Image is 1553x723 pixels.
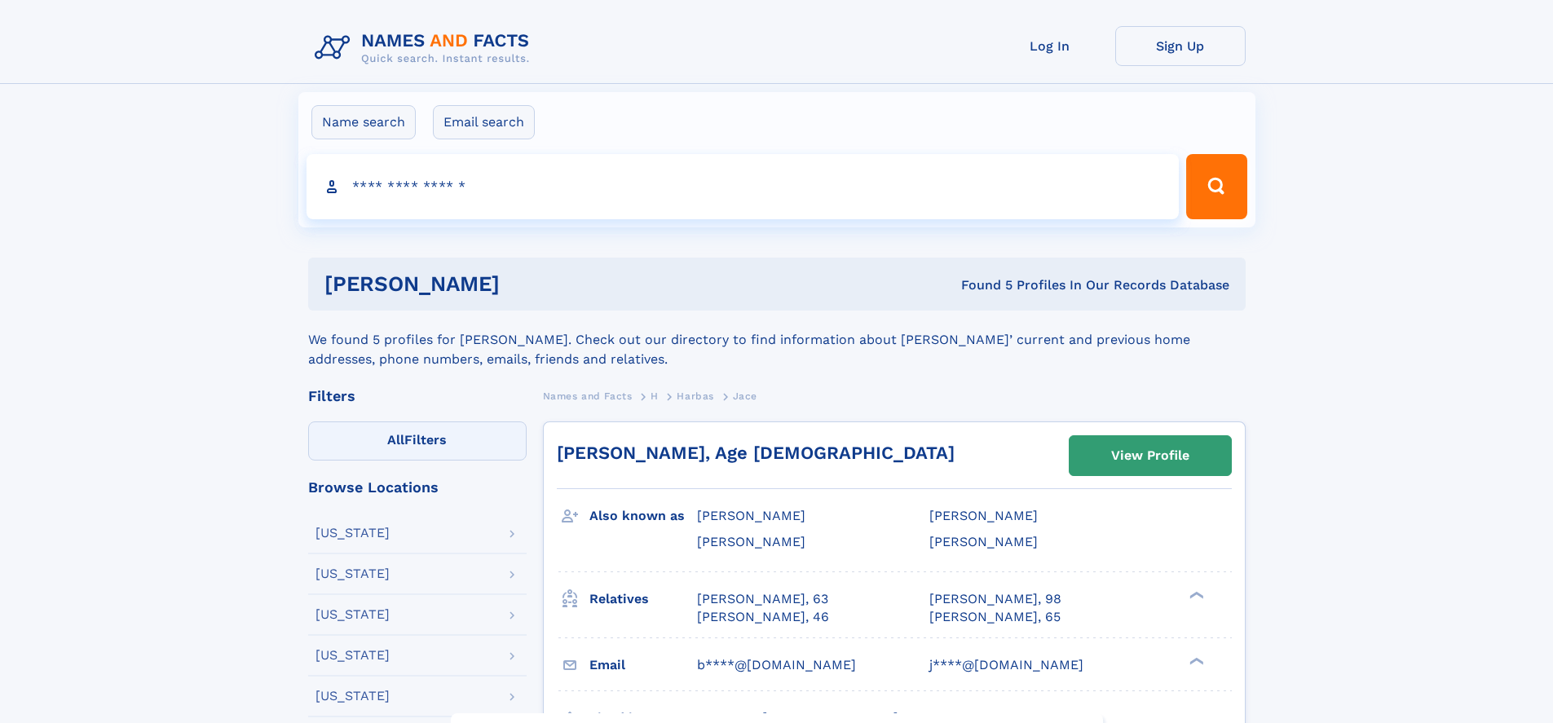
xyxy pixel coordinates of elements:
span: Harbas [677,390,714,402]
span: [PERSON_NAME] [929,508,1038,523]
a: Harbas [677,386,714,406]
a: Sign Up [1115,26,1246,66]
div: View Profile [1111,437,1189,474]
a: Log In [985,26,1115,66]
div: Found 5 Profiles In Our Records Database [730,276,1229,294]
a: H [651,386,659,406]
h3: Email [589,651,697,679]
div: [US_STATE] [315,690,390,703]
h3: Also known as [589,502,697,530]
label: Name search [311,105,416,139]
span: Jace [733,390,757,402]
div: Browse Locations [308,480,527,495]
h1: [PERSON_NAME] [324,274,730,294]
a: Names and Facts [543,386,633,406]
div: [US_STATE] [315,608,390,621]
a: [PERSON_NAME], 46 [697,608,829,626]
div: ❯ [1185,589,1205,600]
div: Filters [308,389,527,403]
span: [PERSON_NAME] [697,534,805,549]
img: Logo Names and Facts [308,26,543,70]
label: Filters [308,421,527,461]
div: [US_STATE] [315,649,390,662]
span: H [651,390,659,402]
a: [PERSON_NAME], 65 [929,608,1061,626]
span: All [387,432,404,447]
button: Search Button [1186,154,1246,219]
span: [PERSON_NAME] [929,534,1038,549]
a: [PERSON_NAME], 98 [929,590,1061,608]
div: We found 5 profiles for [PERSON_NAME]. Check out our directory to find information about [PERSON_... [308,311,1246,369]
div: [US_STATE] [315,527,390,540]
div: ❯ [1185,655,1205,666]
a: [PERSON_NAME], 63 [697,590,828,608]
label: Email search [433,105,535,139]
span: [PERSON_NAME] [697,508,805,523]
h3: Relatives [589,585,697,613]
a: View Profile [1070,436,1231,475]
a: [PERSON_NAME], Age [DEMOGRAPHIC_DATA] [557,443,955,463]
div: [US_STATE] [315,567,390,580]
input: search input [307,154,1180,219]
